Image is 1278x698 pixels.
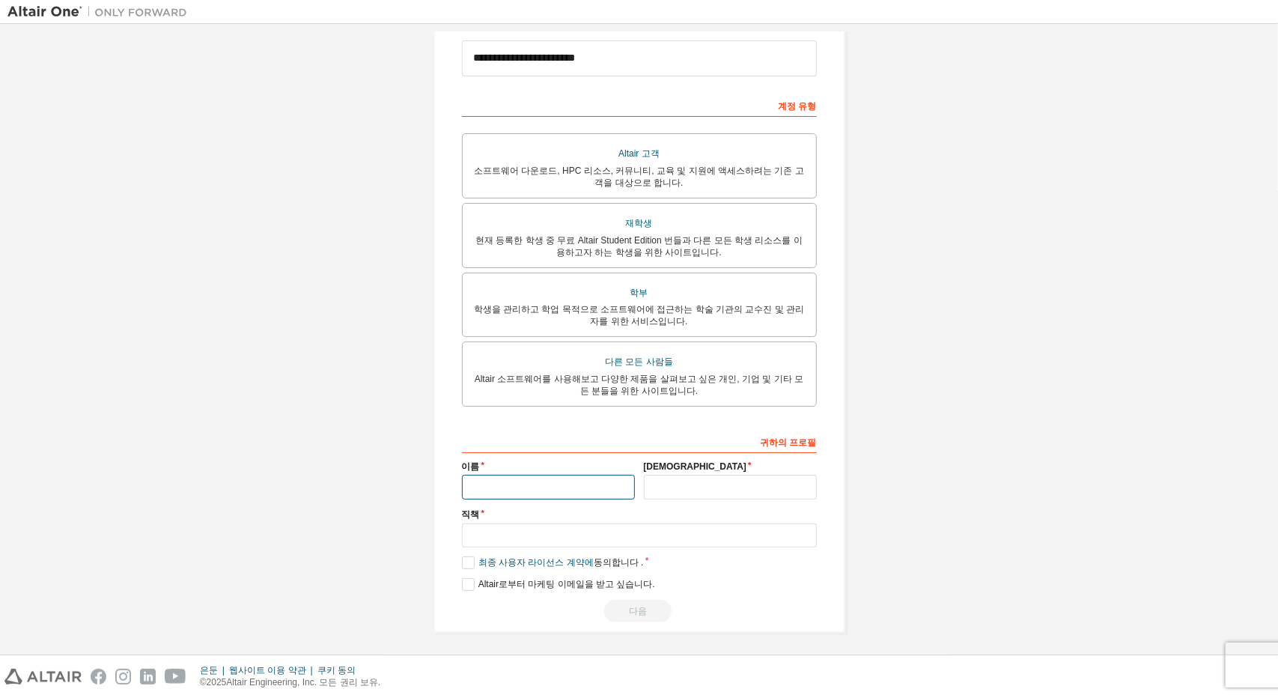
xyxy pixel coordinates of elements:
font: 쿠키 동의 [317,665,356,676]
font: 계정 유형 [778,101,816,112]
font: 직책 [462,509,480,520]
font: 동의합니다 . [594,557,644,568]
font: 학생을 관리하고 학업 목적으로 소프트웨어에 접근하는 학술 기관의 교수진 및 관리자를 위한 서비스입니다. [474,304,804,327]
font: 현재 등록한 학생 중 무료 Altair Student Edition 번들과 다른 모든 학생 리소스를 이용하고자 하는 학생을 위한 사이트입니다. [475,235,803,258]
font: 재학생 [626,218,653,228]
img: linkedin.svg [140,669,156,685]
font: Altair Engineering, Inc. 모든 권리 보유. [226,677,380,688]
font: © [200,677,207,688]
font: Altair로부터 마케팅 이메일을 받고 싶습니다. [478,579,655,589]
font: 웹사이트 이용 약관 [229,665,306,676]
font: 학부 [630,288,648,298]
img: facebook.svg [91,669,106,685]
img: instagram.svg [115,669,131,685]
font: Altair 고객 [618,148,660,159]
img: altair_logo.svg [4,669,82,685]
font: 최종 사용자 라이선스 계약에 [478,557,594,568]
font: 이름 [462,461,480,472]
font: 소프트웨어 다운로드, HPC 리소스, 커뮤니티, 교육 및 지원에 액세스하려는 기존 고객을 대상으로 합니다. [474,166,804,188]
font: 귀하의 프로필 [760,437,816,448]
font: 다른 모든 사람들 [605,356,673,367]
font: 은둔 [200,665,218,676]
div: Read and acccept EULA to continue [462,600,817,622]
font: [DEMOGRAPHIC_DATA] [644,461,747,472]
img: youtube.svg [165,669,186,685]
img: 알타이르 원 [7,4,195,19]
font: Altair 소프트웨어를 사용해보고 다양한 제품을 살펴보고 싶은 개인, 기업 및 기타 모든 분들을 위한 사이트입니다. [475,374,803,396]
font: 2025 [207,677,227,688]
